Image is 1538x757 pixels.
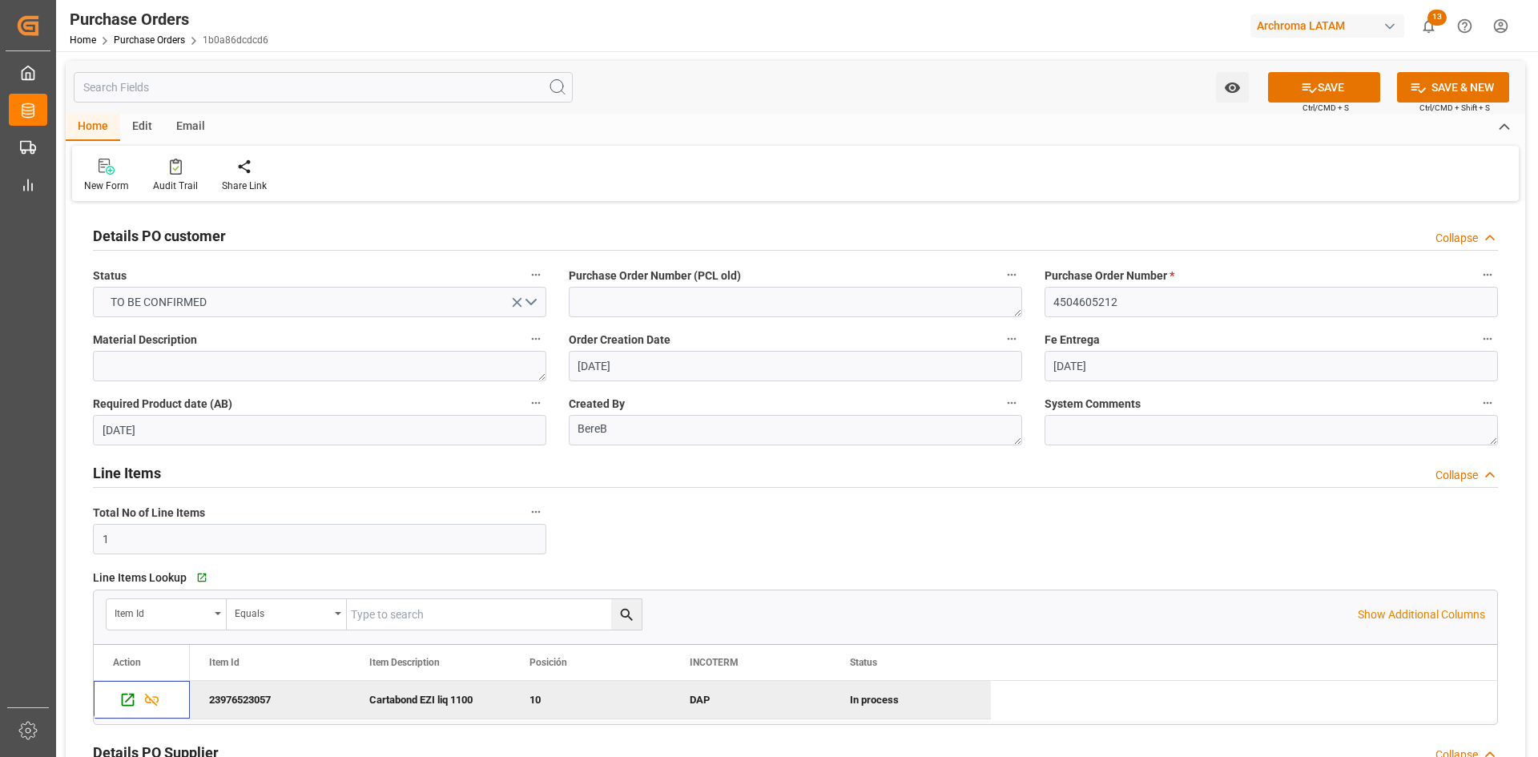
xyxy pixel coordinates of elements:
[569,332,670,348] span: Order Creation Date
[94,681,190,719] div: Press SPACE to deselect this row.
[1250,10,1411,41] button: Archroma LATAM
[1268,72,1380,103] button: SAVE
[690,682,811,719] div: DAP
[529,682,651,719] div: 10
[66,114,120,141] div: Home
[1435,467,1478,484] div: Collapse
[1411,8,1447,44] button: show 13 new notifications
[525,393,546,413] button: Required Product date (AB)
[1045,332,1100,348] span: Fe Entrega
[93,225,226,247] h2: Details PO customer
[103,294,215,311] span: TO BE CONFIRMED
[850,657,877,668] span: Status
[93,396,232,413] span: Required Product date (AB)
[93,268,127,284] span: Status
[1435,230,1478,247] div: Collapse
[1397,72,1509,103] button: SAVE & NEW
[93,505,205,521] span: Total No of Line Items
[70,34,96,46] a: Home
[222,179,267,193] div: Share Link
[114,34,185,46] a: Purchase Orders
[369,657,440,668] span: Item Description
[569,268,741,284] span: Purchase Order Number (PCL old)
[525,328,546,349] button: Material Description
[93,287,546,317] button: open menu
[153,179,198,193] div: Audit Trail
[70,7,268,31] div: Purchase Orders
[1001,264,1022,285] button: Purchase Order Number (PCL old)
[1447,8,1483,44] button: Help Center
[1001,393,1022,413] button: Created By
[1477,328,1498,349] button: Fe Entrega
[525,264,546,285] button: Status
[93,570,187,586] span: Line Items Lookup
[525,501,546,522] button: Total No of Line Items
[120,114,164,141] div: Edit
[1045,268,1174,284] span: Purchase Order Number
[347,599,642,630] input: Type to search
[1045,351,1498,381] input: DD.MM.YYYY
[113,657,141,668] div: Action
[164,114,217,141] div: Email
[115,602,209,621] div: Item Id
[569,396,625,413] span: Created By
[74,72,573,103] input: Search Fields
[1427,10,1447,26] span: 13
[569,415,1022,445] textarea: BereB
[190,681,991,719] div: Press SPACE to deselect this row.
[611,599,642,630] button: search button
[1250,14,1404,38] div: Archroma LATAM
[190,681,350,719] div: 23976523057
[1001,328,1022,349] button: Order Creation Date
[1358,606,1485,623] p: Show Additional Columns
[831,681,991,719] div: In process
[1477,264,1498,285] button: Purchase Order Number *
[1419,102,1490,114] span: Ctrl/CMD + Shift + S
[1302,102,1349,114] span: Ctrl/CMD + S
[107,599,227,630] button: open menu
[93,462,161,484] h2: Line Items
[1477,393,1498,413] button: System Comments
[529,657,567,668] span: Posición
[93,415,546,445] input: DD.MM.YYYY
[235,602,329,621] div: Equals
[569,351,1022,381] input: DD.MM.YYYY
[84,179,129,193] div: New Form
[1216,72,1249,103] button: open menu
[227,599,347,630] button: open menu
[690,657,739,668] span: INCOTERM
[93,332,197,348] span: Material Description
[209,657,240,668] span: Item Id
[350,681,510,719] div: Cartabond EZI liq 1100
[1045,396,1141,413] span: System Comments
